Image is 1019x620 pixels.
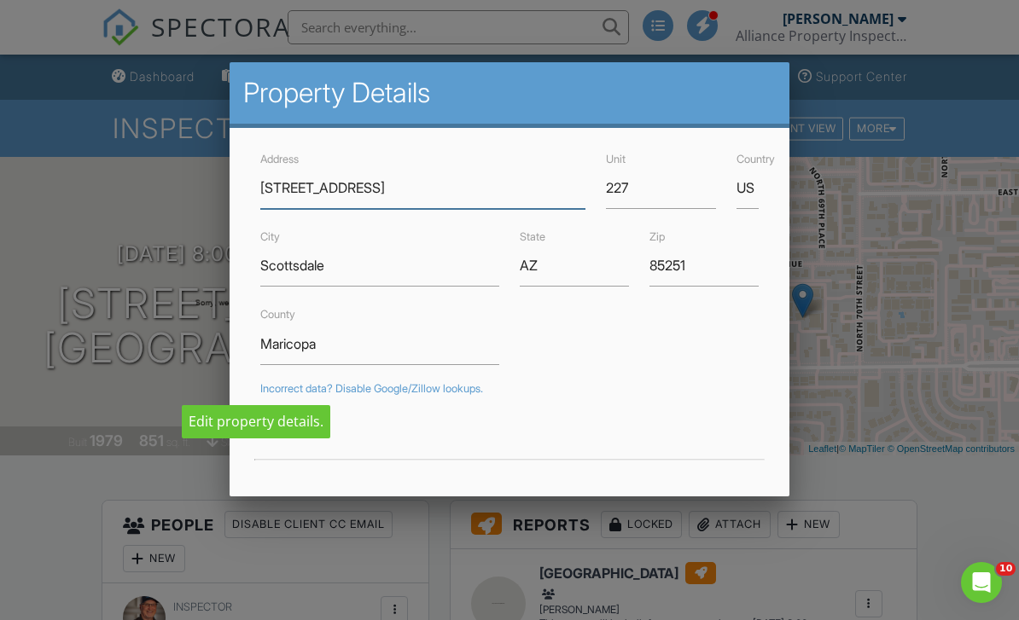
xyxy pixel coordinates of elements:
[260,308,295,321] label: County
[996,562,1016,576] span: 10
[260,382,760,396] div: Incorrect data? Disable Google/Zillow lookups.
[961,562,1002,603] iframe: Intercom live chat
[606,153,626,165] label: Unit
[243,76,777,110] h2: Property Details
[260,230,280,243] label: City
[260,153,299,165] label: Address
[649,230,665,243] label: Zip
[520,230,545,243] label: State
[737,153,775,165] label: Country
